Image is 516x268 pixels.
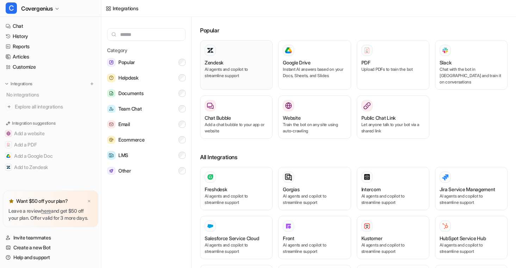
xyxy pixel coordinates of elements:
[107,148,186,162] button: LMSLMS
[8,198,14,204] img: star
[41,208,51,214] a: here
[200,95,273,139] button: Chat BubbleAdd a chat bubble to your app or website
[200,40,273,90] button: ZendeskAI agents and copilot to streamline support
[361,59,371,66] h3: PDF
[357,40,429,90] button: PDFPDFUpload PDFs to train the bot
[205,59,223,66] h3: Zendesk
[12,120,55,126] p: Integration suggestions
[361,186,381,193] h3: Intercom
[361,66,425,73] p: Upload PDFs to train the bot
[107,133,186,147] button: EcommerceEcommerce
[3,128,98,139] button: Add a websiteAdd a website
[6,2,17,14] span: C
[3,80,35,87] button: Integrations
[278,40,351,90] button: Google DriveGoogle DriveInstant AI answers based on your Docs, Sheets, and Slides
[205,193,268,206] p: AI agents and copilot to streamline support
[283,242,346,255] p: AI agents and copilot to streamline support
[205,186,227,193] h3: Freshdesk
[107,58,116,67] img: Popular
[283,121,346,134] p: Train the bot on any site using auto-crawling
[118,167,131,175] span: Other
[435,40,508,90] button: SlackSlackChat with the bot in [GEOGRAPHIC_DATA] and train it on conversations
[361,114,396,121] h3: Public Chat Link
[200,216,273,259] button: Salesforce Service Cloud Salesforce Service CloudAI agents and copilot to streamline support
[207,223,214,230] img: Salesforce Service Cloud
[107,74,116,82] img: Helpdesk
[118,58,135,67] span: Popular
[3,233,98,243] a: Invite teammates
[283,114,300,121] h3: Website
[6,165,11,169] img: Add to Zendesk
[285,223,292,230] img: Front
[285,47,292,54] img: Google Drive
[107,46,186,54] h5: Category
[442,46,449,54] img: Slack
[16,198,68,205] p: Want $50 off your plan?
[118,89,143,98] span: Documents
[361,121,425,134] p: Let anyone talk to your bot via a shared link
[89,81,94,86] img: menu_add.svg
[440,193,503,206] p: AI agents and copilot to streamline support
[11,81,32,87] p: Integrations
[363,223,371,230] img: Kustomer
[205,121,268,134] p: Add a chat bubble to your app or website
[6,131,11,136] img: Add a website
[205,242,268,255] p: AI agents and copilot to streamline support
[118,120,130,129] span: Email
[357,216,429,259] button: KustomerKustomerAI agents and copilot to streamline support
[283,193,346,206] p: AI agents and copilot to streamline support
[107,55,186,69] button: PopularPopular
[118,136,144,144] span: Ecommerce
[118,151,128,160] span: LMS
[4,81,9,86] img: expand menu
[107,105,116,113] img: Team Chat
[3,52,98,62] a: Articles
[107,117,186,131] button: EmailEmail
[3,150,98,162] button: Add a Google DocAdd a Google Doc
[15,101,95,112] span: Explore all integrations
[118,105,142,113] span: Team Chat
[361,193,425,206] p: AI agents and copilot to streamline support
[440,242,503,255] p: AI agents and copilot to streamline support
[440,235,486,242] h3: HubSpot Service Hub
[3,62,98,72] a: Customize
[118,74,138,82] span: Helpdesk
[278,167,351,210] button: GorgiasAI agents and copilot to streamline support
[21,4,53,13] span: Covergenius
[107,86,186,100] button: DocumentsDocuments
[283,59,311,66] h3: Google Drive
[357,167,429,210] button: IntercomAI agents and copilot to streamline support
[440,59,452,66] h3: Slack
[3,253,98,262] a: Help and support
[3,21,98,31] a: Chat
[357,95,429,139] button: Public Chat LinkLet anyone talk to your bot via a shared link
[107,151,116,160] img: LMS
[440,186,495,193] h3: Jira Service Management
[200,153,508,161] h3: All Integrations
[442,223,449,230] img: HubSpot Service Hub
[106,5,138,12] a: Integrations
[3,243,98,253] a: Create a new Bot
[107,164,186,178] button: OtherOther
[6,103,13,110] img: explore all integrations
[200,26,508,35] h3: Popular
[361,242,425,255] p: AI agents and copilot to streamline support
[107,71,186,85] button: HelpdeskHelpdesk
[363,47,371,54] img: PDF
[205,114,231,121] h3: Chat Bubble
[87,199,91,204] img: x
[205,235,259,242] h3: Salesforce Service Cloud
[6,143,11,147] img: Add a PDF
[107,167,116,175] img: Other
[283,235,294,242] h3: Front
[200,167,273,210] button: FreshdeskAI agents and copilot to streamline support
[361,235,383,242] h3: Kustomer
[107,120,116,129] img: Email
[278,216,351,259] button: FrontFrontAI agents and copilot to streamline support
[3,162,98,173] button: Add to ZendeskAdd to Zendesk
[107,89,116,98] img: Documents
[107,102,186,116] button: Team ChatTeam Chat
[435,167,508,210] button: Jira Service ManagementAI agents and copilot to streamline support
[3,31,98,41] a: History
[278,95,351,139] button: WebsiteWebsiteTrain the bot on any site using auto-crawling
